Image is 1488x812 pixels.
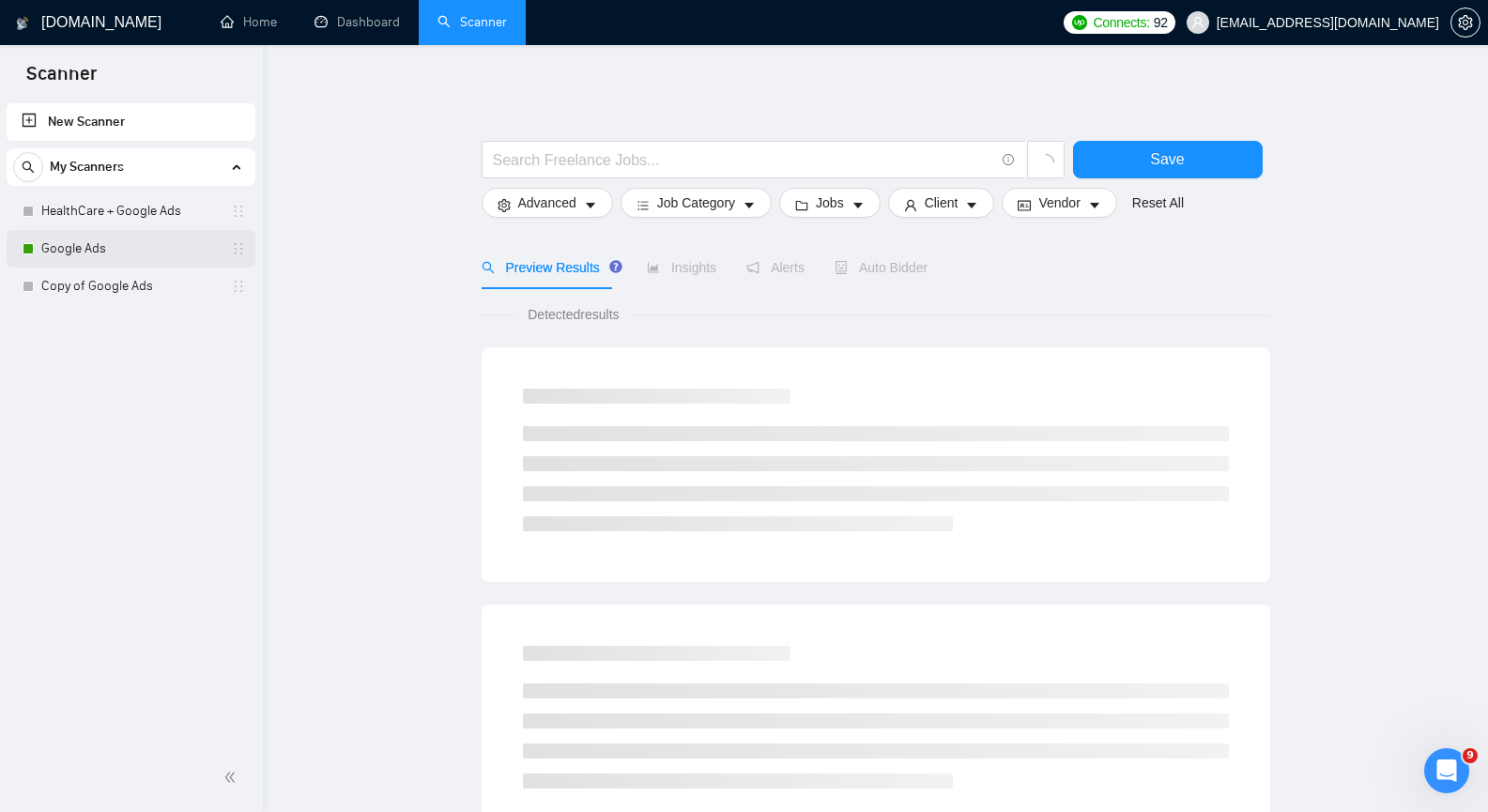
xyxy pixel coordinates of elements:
span: folder [795,198,808,212]
span: Client [925,192,959,213]
button: settingAdvancedcaret-down [482,188,613,218]
a: HealthCare + Google Ads [41,192,220,230]
button: userClientcaret-down [888,188,995,218]
input: Search Freelance Jobs... [493,148,994,172]
span: Job Category [657,192,735,213]
span: holder [231,279,246,294]
span: Scanner [11,60,112,100]
button: setting [1450,8,1480,38]
a: Google Ads [41,230,220,268]
span: notification [746,261,759,274]
li: New Scanner [7,103,255,141]
span: Alerts [746,260,805,275]
span: 92 [1154,12,1168,33]
a: New Scanner [22,103,240,141]
iframe: Intercom live chat [1424,748,1469,793]
span: Save [1150,147,1184,171]
button: Save [1073,141,1263,178]
span: My Scanners [50,148,124,186]
span: loading [1037,154,1054,171]
li: My Scanners [7,148,255,305]
span: search [482,261,495,274]
a: homeHome [221,14,277,30]
span: user [904,198,917,212]
span: setting [1451,15,1480,30]
a: Copy of Google Ads [41,268,220,305]
button: idcardVendorcaret-down [1002,188,1116,218]
span: setting [498,198,511,212]
span: 9 [1463,748,1478,763]
span: search [14,161,42,174]
span: Preview Results [482,260,617,275]
span: Detected results [514,304,632,325]
button: folderJobscaret-down [779,188,881,218]
a: dashboardDashboard [314,14,400,30]
div: Tooltip anchor [607,258,624,275]
span: caret-down [743,198,756,212]
span: caret-down [851,198,865,212]
span: robot [835,261,848,274]
a: Reset All [1132,192,1184,213]
span: caret-down [584,198,597,212]
span: double-left [223,768,242,787]
span: Auto Bidder [835,260,928,275]
button: search [13,152,43,182]
a: searchScanner [437,14,507,30]
span: caret-down [965,198,978,212]
span: Advanced [518,192,576,213]
button: barsJob Categorycaret-down [621,188,772,218]
img: upwork-logo.png [1072,15,1087,30]
span: Connects: [1093,12,1149,33]
span: caret-down [1088,198,1101,212]
span: area-chart [647,261,660,274]
span: holder [231,204,246,219]
img: logo [16,8,29,38]
span: bars [637,198,650,212]
span: user [1191,16,1204,29]
span: idcard [1018,198,1031,212]
a: setting [1450,15,1480,30]
span: holder [231,241,246,256]
span: Jobs [816,192,844,213]
span: info-circle [1003,154,1015,166]
span: Insights [647,260,716,275]
span: Vendor [1038,192,1080,213]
